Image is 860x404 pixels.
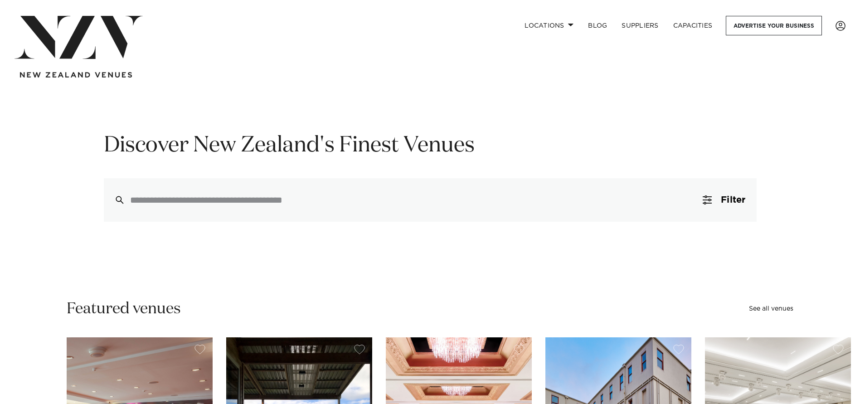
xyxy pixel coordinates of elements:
[749,306,793,312] a: See all venues
[20,72,132,78] img: new-zealand-venues-text.png
[726,16,822,35] a: Advertise your business
[581,16,614,35] a: BLOG
[15,16,143,59] img: nzv-logo.png
[67,299,181,319] h2: Featured venues
[692,178,756,222] button: Filter
[517,16,581,35] a: Locations
[721,195,745,204] span: Filter
[666,16,720,35] a: Capacities
[614,16,666,35] a: SUPPLIERS
[104,131,757,160] h1: Discover New Zealand's Finest Venues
